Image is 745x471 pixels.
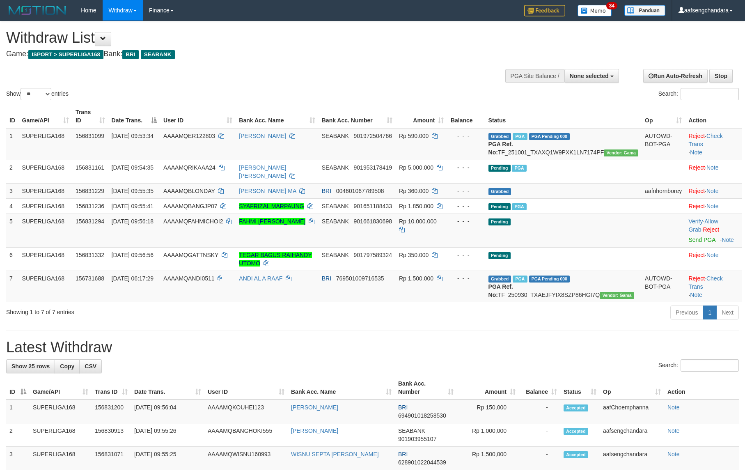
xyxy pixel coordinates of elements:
[19,160,72,183] td: SUPERLIGA168
[322,203,349,209] span: SEABANK
[60,363,74,370] span: Copy
[519,376,560,400] th: Balance: activate to sort column ascending
[398,412,446,419] span: Copy 694901018258530 to clipboard
[131,400,204,423] td: [DATE] 09:56:04
[6,183,19,198] td: 3
[524,5,565,16] img: Feedback.jpg
[19,247,72,271] td: SUPERLIGA168
[642,105,685,128] th: Op: activate to sort column ascending
[716,306,739,319] a: Next
[399,188,429,194] span: Rp 360.000
[288,376,395,400] th: Bank Acc. Name: activate to sort column ascending
[30,447,92,470] td: SUPERLIGA168
[72,105,108,128] th: Trans ID: activate to sort column ascending
[354,252,392,258] span: Copy 901797589324 to clipboard
[319,105,396,128] th: Bank Acc. Number: activate to sort column ascending
[624,5,665,16] img: panduan.png
[163,164,215,171] span: AAAAMQRIKAAA24
[336,188,384,194] span: Copy 004601067789508 to clipboard
[131,447,204,470] td: [DATE] 09:55:25
[450,163,481,172] div: - - -
[76,275,104,282] span: 156731688
[398,451,408,457] span: BRI
[163,188,215,194] span: AAAAMQBLONDAY
[398,436,436,442] span: Copy 901903955107 to clipboard
[658,88,739,100] label: Search:
[239,188,296,194] a: [PERSON_NAME] MA
[488,283,513,298] b: PGA Ref. No:
[19,128,72,160] td: SUPERLIGA168
[92,376,131,400] th: Trans ID: activate to sort column ascending
[513,276,527,283] span: Marked by aafromsomean
[485,128,642,160] td: TF_251001_TXAXQ1W9PXK1LN7174PF
[664,376,739,400] th: Action
[488,252,511,259] span: Pending
[398,459,446,466] span: Copy 628901022044539 to clipboard
[398,404,408,411] span: BRI
[450,217,481,225] div: - - -
[6,50,488,58] h4: Game: Bank:
[239,203,304,209] a: SYAFRIZAL MARPAUNG
[354,203,392,209] span: Copy 901651188433 to clipboard
[163,275,215,282] span: AAAAMQANDI0511
[690,292,702,298] a: Note
[600,400,664,423] td: aafChoemphanna
[30,400,92,423] td: SUPERLIGA168
[322,188,331,194] span: BRI
[76,203,104,209] span: 156831236
[92,447,131,470] td: 156831071
[485,271,642,302] td: TF_250930_TXAEJFYIX8SZP86HGI7Q
[450,132,481,140] div: - - -
[6,400,30,423] td: 1
[667,451,680,457] a: Note
[667,404,680,411] a: Note
[92,400,131,423] td: 156831200
[512,165,526,172] span: Marked by aafsengchandara
[354,218,392,225] span: Copy 901661830698 to clipboard
[19,214,72,247] td: SUPERLIGA168
[600,447,664,470] td: aafsengchandara
[570,73,609,79] span: None selected
[564,451,588,458] span: Accepted
[447,105,485,128] th: Balance
[560,376,600,400] th: Status: activate to sort column ascending
[688,203,705,209] a: Reject
[76,164,104,171] span: 156831161
[6,88,69,100] label: Show entries
[667,427,680,434] a: Note
[642,183,685,198] td: aafnhornborey
[681,88,739,100] input: Search:
[322,164,349,171] span: SEABANK
[399,164,433,171] span: Rp 5.000.000
[564,428,588,435] span: Accepted
[688,218,718,233] a: Allow Grab
[399,203,433,209] span: Rp 1.850.000
[488,203,511,210] span: Pending
[685,105,742,128] th: Action
[76,133,104,139] span: 156831099
[722,237,734,243] a: Note
[112,164,154,171] span: [DATE] 09:54:35
[485,105,642,128] th: Status
[399,133,429,139] span: Rp 590.000
[688,164,705,171] a: Reject
[19,198,72,214] td: SUPERLIGA168
[670,306,703,319] a: Previous
[354,164,392,171] span: Copy 901953178419 to clipboard
[703,306,717,319] a: 1
[6,305,304,316] div: Showing 1 to 7 of 7 entries
[30,376,92,400] th: Game/API: activate to sort column ascending
[6,30,488,46] h1: Withdraw List
[112,218,154,225] span: [DATE] 09:56:18
[239,218,305,225] a: FAHMI [PERSON_NAME]
[6,160,19,183] td: 2
[688,133,705,139] a: Reject
[600,292,634,299] span: Vendor URL: https://trx31.1velocity.biz
[685,271,742,302] td: · ·
[690,149,702,156] a: Note
[512,203,526,210] span: Marked by aafsengchandara
[336,275,384,282] span: Copy 769501009716535 to clipboard
[600,376,664,400] th: Op: activate to sort column ascending
[399,275,433,282] span: Rp 1.500.000
[6,105,19,128] th: ID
